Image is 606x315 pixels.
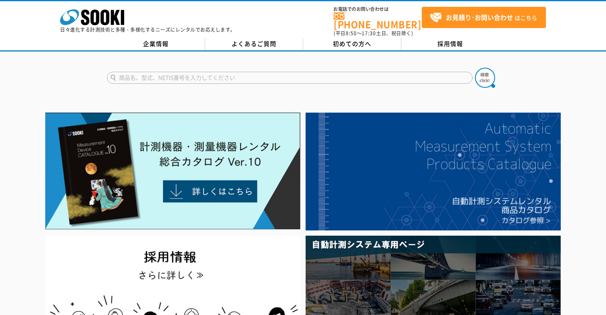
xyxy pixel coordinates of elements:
img: Catalog Ver10 [45,113,300,230]
a: [PHONE_NUMBER] [334,12,422,29]
span: はこちら [430,12,537,24]
span: (平日 ～ 土日、祝日除く) [334,30,413,37]
strong: お見積り･お問い合わせ [446,12,513,22]
span: 17:30 [362,30,376,37]
span: 初めての方へ [333,39,371,48]
img: btn_search.png [475,68,495,88]
a: 企業情報 [107,38,205,50]
a: 初めての方へ [303,38,401,50]
input: 商品名、型式、NETIS番号を入力してください [107,72,473,84]
a: よくあるご質問 [205,38,303,50]
span: 8:50 [346,30,357,37]
a: 採用情報 [401,38,499,50]
a: お見積り･お問い合わせはこちら [422,7,546,28]
p: 日々進化する計測技術と多種・多様化するニーズにレンタルでお応えします。 [60,27,236,32]
span: お電話でのお問い合わせは [334,7,422,12]
img: 自動計測システムカタログ [306,113,561,230]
